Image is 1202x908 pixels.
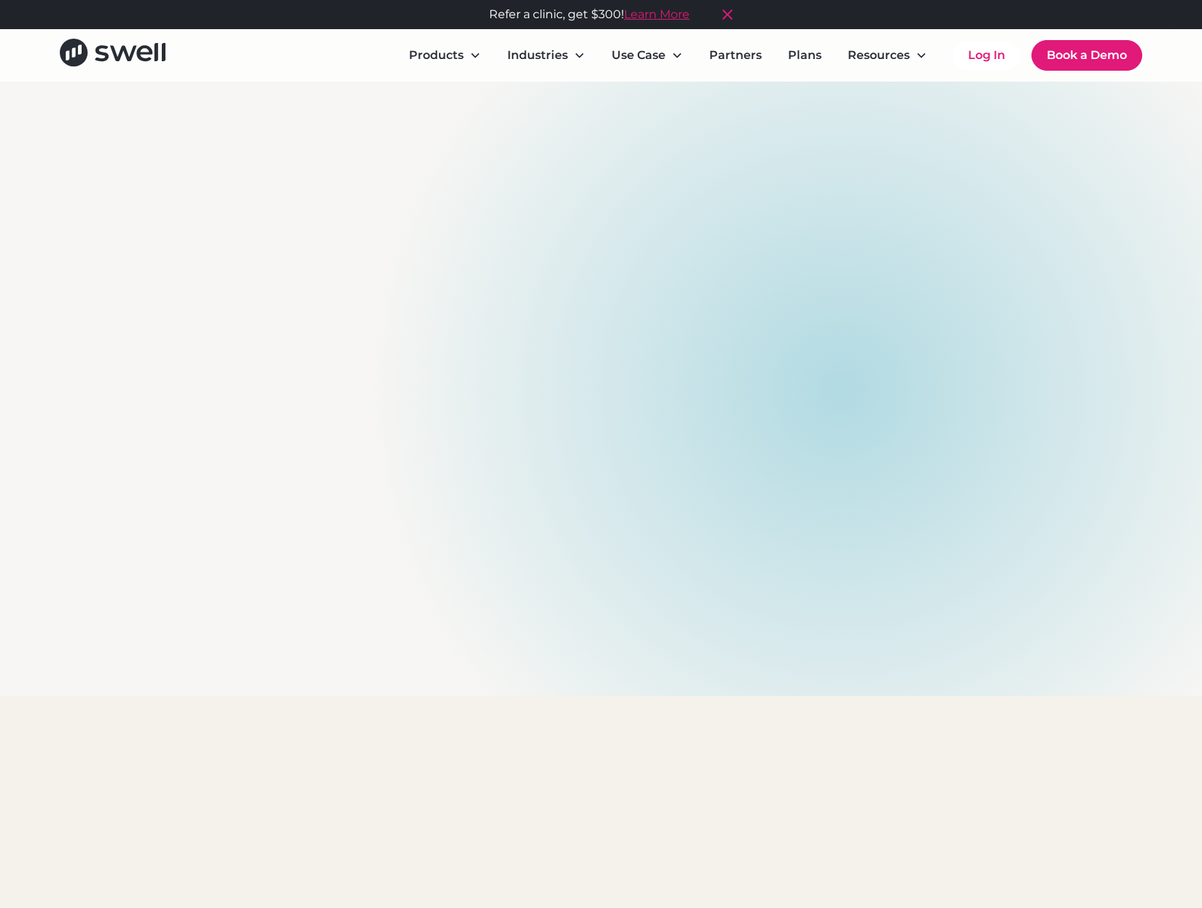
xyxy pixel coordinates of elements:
div: Use Case [600,41,695,70]
div: Industries [507,47,568,64]
a: Partners [698,41,773,70]
div: Products [397,41,493,70]
a: Log In [953,41,1020,70]
div: Refer a clinic, get $300! [489,6,690,23]
div: Industries [496,41,597,70]
a: home [60,39,165,71]
div: Resources [848,47,910,64]
a: Learn More [624,6,690,23]
a: Book a Demo [1031,40,1142,71]
div: Use Case [612,47,666,64]
div: Products [409,47,464,64]
div: Resources [836,41,939,70]
a: Plans [776,41,833,70]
